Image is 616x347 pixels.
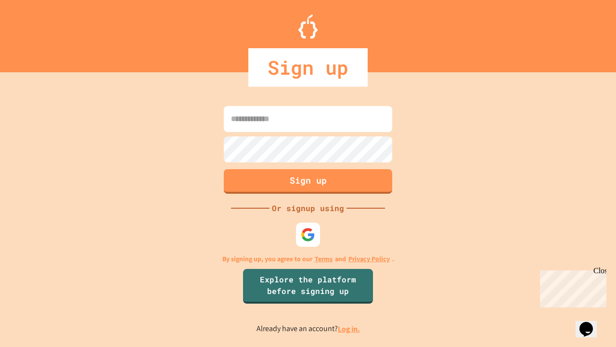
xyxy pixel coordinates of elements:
[536,267,606,307] iframe: chat widget
[4,4,66,61] div: Chat with us now!Close
[243,269,373,304] a: Explore the platform before signing up
[269,202,346,214] div: Or signup using
[222,254,394,264] p: By signing up, you agree to our and .
[257,323,360,335] p: Already have an account?
[301,227,315,242] img: google-icon.svg
[224,169,392,194] button: Sign up
[298,14,318,39] img: Logo.svg
[348,254,390,264] a: Privacy Policy
[248,48,368,87] div: Sign up
[576,308,606,337] iframe: chat widget
[315,254,333,264] a: Terms
[338,324,360,334] a: Log in.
